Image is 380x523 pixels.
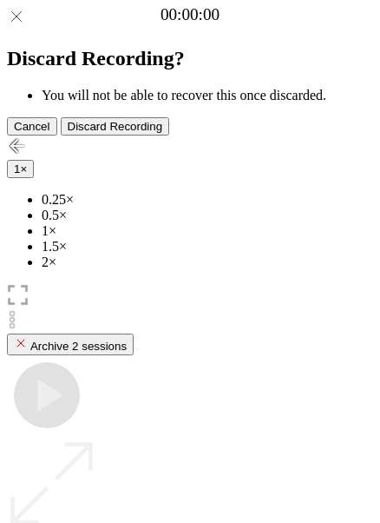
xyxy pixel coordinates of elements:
button: Discard Recording [61,117,170,136]
span: 1 [14,162,20,175]
button: Archive 2 sessions [7,334,134,355]
li: You will not be able to recover this once discarded. [42,88,373,103]
li: 1× [42,223,373,239]
li: 0.25× [42,192,373,208]
h2: Discard Recording? [7,47,373,70]
a: 00:00:00 [161,5,219,24]
button: Cancel [7,117,57,136]
li: 1.5× [42,239,373,255]
div: Archive 2 sessions [14,336,127,353]
li: 0.5× [42,208,373,223]
li: 2× [42,255,373,270]
button: 1× [7,160,34,178]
